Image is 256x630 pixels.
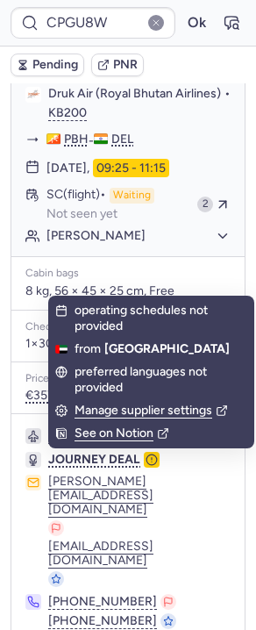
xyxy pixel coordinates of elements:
[93,159,169,178] time: 09:25 - 11:15
[48,86,221,102] span: Druk Air (Royal Bhutan Airlines)
[11,54,84,76] button: Pending
[55,426,169,441] button: See on Notion
[11,184,245,225] button: SC(flight)WaitingNot seen yet2
[55,403,228,419] button: Manage supplier settings
[25,283,231,299] p: 8 kg, 56 × 45 × 25 cm, Free
[48,452,140,467] span: JOURNEY DEAL
[91,54,144,76] button: PNR
[104,341,230,357] b: [GEOGRAPHIC_DATA]
[182,9,210,37] button: Ok
[113,58,138,72] span: PNR
[75,364,247,396] p: preferred languages not provided
[46,132,231,148] div: -
[25,321,231,333] div: Checked baggage
[48,475,231,517] button: [PERSON_NAME][EMAIL_ADDRESS][DOMAIN_NAME]
[48,540,231,568] button: [EMAIL_ADDRESS][DOMAIN_NAME]
[46,228,231,244] button: [PERSON_NAME]
[197,197,213,212] div: 2
[75,426,169,441] div: See on Notion
[25,268,231,280] div: Cabin bags
[48,594,157,610] button: [PHONE_NUMBER]
[48,86,231,121] div: •
[11,7,175,39] input: PNR Reference
[25,337,119,351] span: 1×30kg, included
[75,341,230,357] div: from
[111,132,133,147] span: DEL
[64,132,89,147] span: PBH
[48,613,157,629] button: [PHONE_NUMBER]
[46,207,117,221] span: Not seen yet
[75,403,228,419] div: Manage supplier settings
[75,303,247,334] p: operating schedules not provided
[48,105,87,121] button: KB200
[46,188,106,204] span: SC (flight)
[25,86,41,102] figure: KB airline logo
[25,389,90,403] span: €357.00
[25,373,231,385] div: Price
[46,159,169,178] div: [DATE],
[110,188,154,204] span: Waiting
[32,58,78,72] span: Pending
